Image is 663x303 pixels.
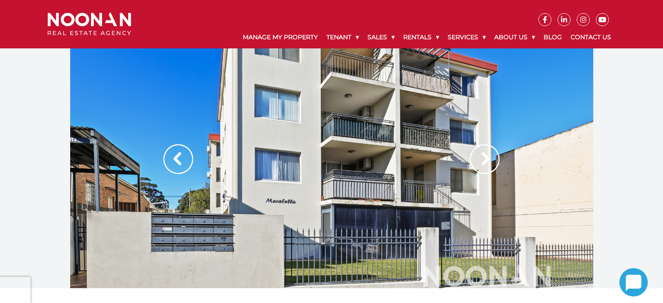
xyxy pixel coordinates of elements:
img: Arrow slider [163,144,193,174]
img: Arrow slider [470,144,500,174]
a: Sales [363,26,399,48]
a: Rentals [399,26,443,48]
a: Blog [539,26,566,48]
img: Noonan Real Estate Agency [48,13,131,36]
a: Manage My Property [238,26,322,48]
a: Services [443,26,490,48]
a: Tenant [322,26,363,48]
a: Contact Us [566,26,615,48]
a: About Us [490,26,539,48]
